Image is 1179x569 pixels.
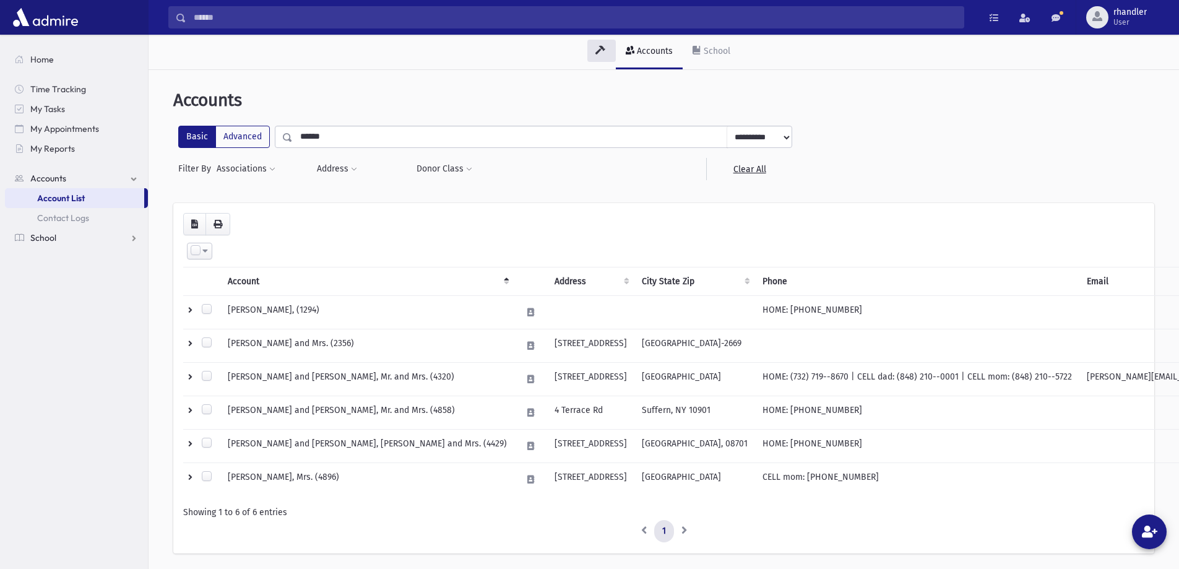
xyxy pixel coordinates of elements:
div: Accounts [634,46,673,56]
td: HOME: [PHONE_NUMBER] [755,296,1079,329]
th: Phone [755,267,1079,296]
span: Home [30,54,54,65]
a: Contact Logs [5,208,148,228]
img: AdmirePro [10,5,81,30]
td: [STREET_ADDRESS] [547,363,634,396]
a: Clear All [706,158,792,180]
span: My Reports [30,143,75,154]
a: Account List [5,188,144,208]
td: HOME: (732) 719--8670 | CELL dad: (848) 210--0001 | CELL mom: (848) 210--5722 [755,363,1079,396]
a: Home [5,50,148,69]
th: City State Zip : activate to sort column ascending [634,267,755,296]
button: Associations [216,158,276,180]
td: [PERSON_NAME], Mrs. (4896) [220,463,514,497]
span: Account List [37,193,85,204]
td: [PERSON_NAME] and Mrs. (2356) [220,329,514,363]
a: School [683,35,740,69]
a: My Appointments [5,119,148,139]
span: Accounts [173,90,242,110]
input: Search [186,6,964,28]
a: Time Tracking [5,79,148,99]
td: HOME: [PHONE_NUMBER] [755,430,1079,463]
a: Accounts [5,168,148,188]
td: [PERSON_NAME], (1294) [220,296,514,329]
span: Contact Logs [37,212,89,224]
button: Donor Class [416,158,473,180]
div: Showing 1 to 6 of 6 entries [183,506,1144,519]
th: Address : activate to sort column ascending [547,267,634,296]
a: 1 [654,520,674,542]
button: Address [316,158,358,180]
td: [GEOGRAPHIC_DATA]-2669 [634,329,755,363]
th: Account: activate to sort column descending [220,267,514,296]
td: [STREET_ADDRESS] [547,463,634,497]
label: Basic [178,126,216,148]
td: [STREET_ADDRESS] [547,430,634,463]
a: Accounts [616,35,683,69]
span: Accounts [30,173,66,184]
td: HOME: [PHONE_NUMBER] [755,396,1079,430]
span: My Appointments [30,123,99,134]
span: Time Tracking [30,84,86,95]
td: [PERSON_NAME] and [PERSON_NAME], Mr. and Mrs. (4320) [220,363,514,396]
span: User [1113,17,1147,27]
td: [PERSON_NAME] and [PERSON_NAME], [PERSON_NAME] and Mrs. (4429) [220,430,514,463]
td: Suffern, NY 10901 [634,396,755,430]
span: Filter By [178,162,216,175]
a: My Reports [5,139,148,159]
a: My Tasks [5,99,148,119]
td: CELL mom: [PHONE_NUMBER] [755,463,1079,497]
a: School [5,228,148,248]
td: [GEOGRAPHIC_DATA] [634,363,755,396]
span: My Tasks [30,103,65,115]
button: Print [205,213,230,235]
td: [PERSON_NAME] and [PERSON_NAME], Mr. and Mrs. (4858) [220,396,514,430]
td: 4 Terrace Rd [547,396,634,430]
td: [GEOGRAPHIC_DATA], 08701 [634,430,755,463]
span: School [30,232,56,243]
div: School [701,46,730,56]
td: [STREET_ADDRESS] [547,329,634,363]
label: Advanced [215,126,270,148]
span: rhandler [1113,7,1147,17]
td: [GEOGRAPHIC_DATA] [634,463,755,497]
div: FilterModes [178,126,270,148]
button: CSV [183,213,206,235]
